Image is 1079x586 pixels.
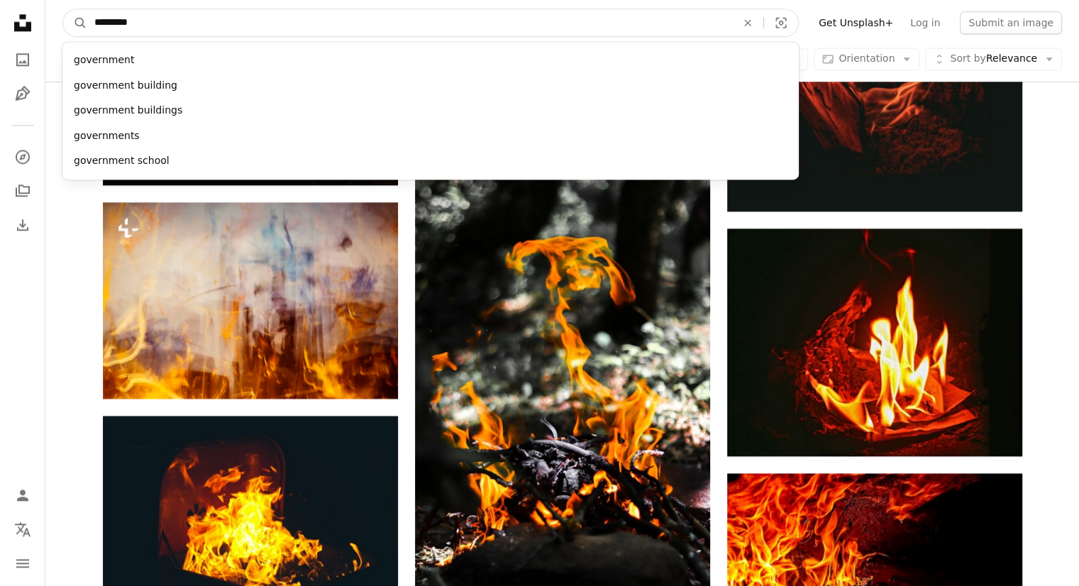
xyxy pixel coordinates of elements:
span: Relevance [950,52,1037,67]
button: Language [9,515,37,543]
div: government buildings [62,98,799,123]
a: Explore [9,143,37,171]
a: Photos [9,45,37,74]
a: fire in the dark during night time [727,336,1022,348]
div: government [62,48,799,73]
img: fire in the dark during night time [727,228,1022,455]
button: Visual search [764,9,798,36]
a: Download History [9,211,37,239]
button: Search Unsplash [63,9,87,36]
a: Home — Unsplash [9,9,37,40]
div: governments [62,123,799,149]
button: Submit an image [960,11,1062,34]
div: government school [62,148,799,174]
a: burning firelog [727,565,1022,577]
form: Find visuals sitewide [62,9,799,37]
button: Sort byRelevance [925,48,1062,71]
span: Sort by [950,53,985,65]
a: Illustrations [9,79,37,108]
img: a blurry image of a fire hydrant with a sky in the background [103,202,398,399]
a: Log in [902,11,948,34]
a: Log in / Sign up [9,481,37,509]
span: Orientation [839,53,895,65]
a: Get Unsplash+ [810,11,902,34]
a: A bright campfire burns against a forest background. [415,390,710,403]
button: Orientation [814,48,919,71]
a: a close up of a fire in a container [103,507,398,520]
button: Menu [9,549,37,577]
a: Collections [9,177,37,205]
a: a blurry image of a fire hydrant with a sky in the background [103,294,398,306]
div: government building [62,73,799,99]
button: Clear [732,9,763,36]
